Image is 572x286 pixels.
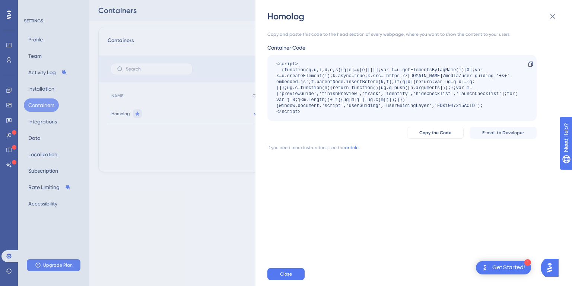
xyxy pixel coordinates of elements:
div: Container Code [267,43,537,52]
div: Get Started! [492,264,525,272]
div: Homolog [267,10,562,22]
button: Copy the Code [407,127,464,139]
button: Close [267,268,305,280]
div: Copy and paste this code to the head section of every webpage, where you want to show the content... [267,31,537,37]
span: Need Help? [18,2,47,11]
div: <script> (function(g,u,i,d,e,s){g[e]=g[e]||[];var f=u.getElementsByTagName(i)[0];var k=u.createEl... [276,61,520,115]
iframe: UserGuiding AI Assistant Launcher [541,257,563,279]
span: Close [280,271,292,277]
div: Open Get Started! checklist, remaining modules: 1 [476,261,531,274]
div: If you need more instructions, see the [267,145,345,151]
button: E-mail to Developer [470,127,537,139]
div: 1 [524,259,531,266]
img: launcher-image-alternative-text [480,263,489,272]
a: article. [345,145,360,151]
span: E-mail to Developer [482,130,524,136]
span: Copy the Code [419,130,451,136]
